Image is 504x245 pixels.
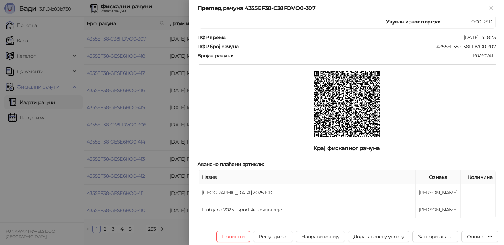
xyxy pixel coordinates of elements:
[301,233,339,240] span: Направи копију
[461,184,496,201] td: 1
[197,43,239,50] strong: ПФР број рачуна :
[467,233,484,240] div: Опције
[314,71,380,137] img: QR код
[412,231,458,242] button: Затвори аванс
[253,231,293,242] button: Рефундирај
[296,231,345,242] button: Направи копију
[386,19,440,25] strong: Укупан износ пореза:
[199,201,416,218] td: Ljubljana 2025 - sportsko osiguranje
[227,34,496,41] div: [DATE] 14:18:23
[461,170,496,184] th: Количина
[240,43,496,50] div: 4355EF38-C38FDVO0-307
[443,15,496,29] td: 0,00 RSD
[197,4,487,13] div: Преглед рачуна 4355EF38-C38FDVO0-307
[416,184,461,201] td: [PERSON_NAME]
[461,231,498,242] button: Опције
[199,170,416,184] th: Назив
[348,231,409,242] button: Додај авансну уплату
[233,52,496,59] div: 130/307АП
[487,4,496,13] button: Close
[416,201,461,218] td: [PERSON_NAME]
[197,161,264,167] strong: Авансно плаћени артикли :
[216,231,251,242] button: Поништи
[416,170,461,184] th: Ознака
[197,34,226,41] strong: ПФР време :
[461,201,496,218] td: 1
[199,184,416,201] td: [GEOGRAPHIC_DATA] 2025 10K
[308,145,386,152] span: Крај фискалног рачуна
[197,52,233,59] strong: Бројач рачуна :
